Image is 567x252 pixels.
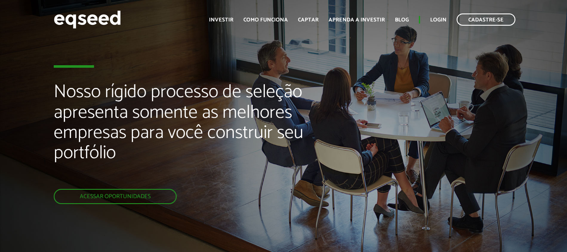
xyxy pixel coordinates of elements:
[395,17,409,23] a: Blog
[243,17,288,23] a: Como funciona
[457,13,515,26] a: Cadastre-se
[430,17,447,23] a: Login
[329,17,385,23] a: Aprenda a investir
[298,17,319,23] a: Captar
[54,8,121,31] img: EqSeed
[54,82,325,189] h2: Nosso rígido processo de seleção apresenta somente as melhores empresas para você construir seu p...
[209,17,233,23] a: Investir
[54,189,177,204] a: Acessar oportunidades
